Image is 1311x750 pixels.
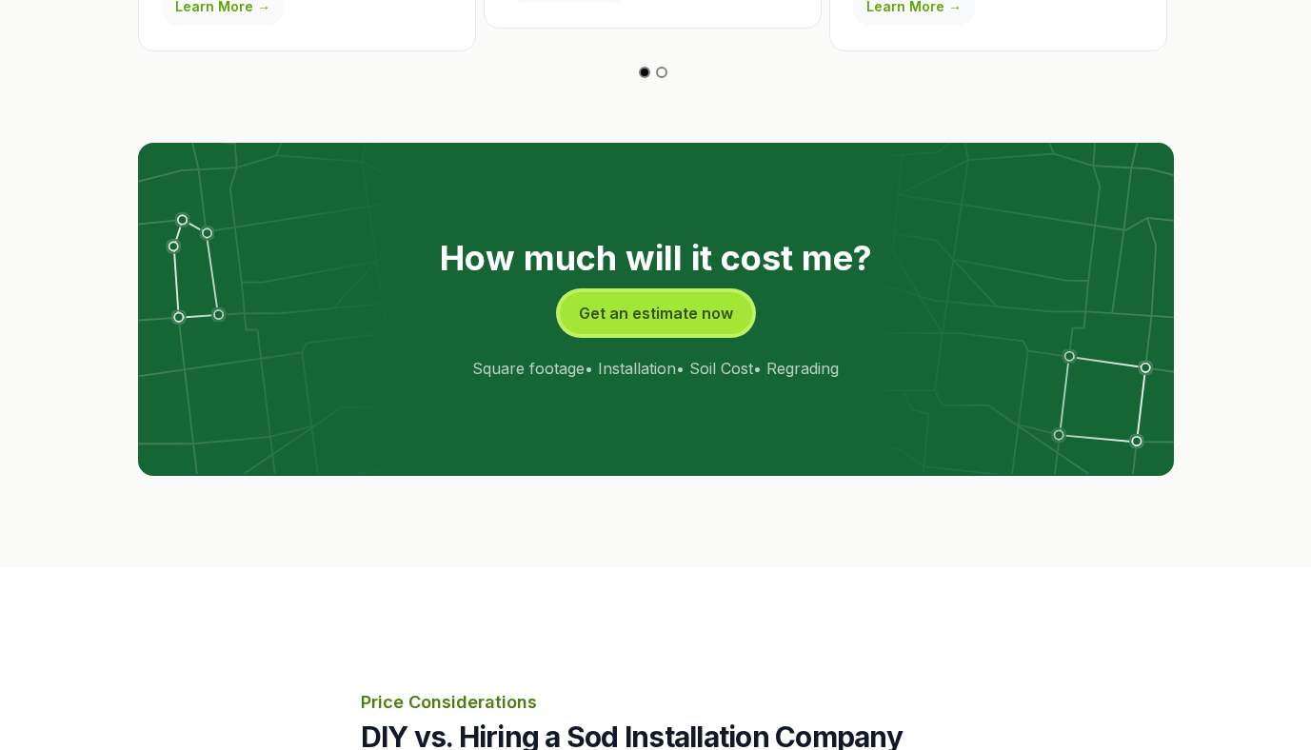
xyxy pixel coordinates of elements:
[560,292,752,334] button: Get an estimate now
[656,67,667,78] button: Go to slide 2
[639,67,650,78] button: Go to slide 1
[138,143,1174,474] img: lot lines graphic
[361,689,951,716] p: Price Considerations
